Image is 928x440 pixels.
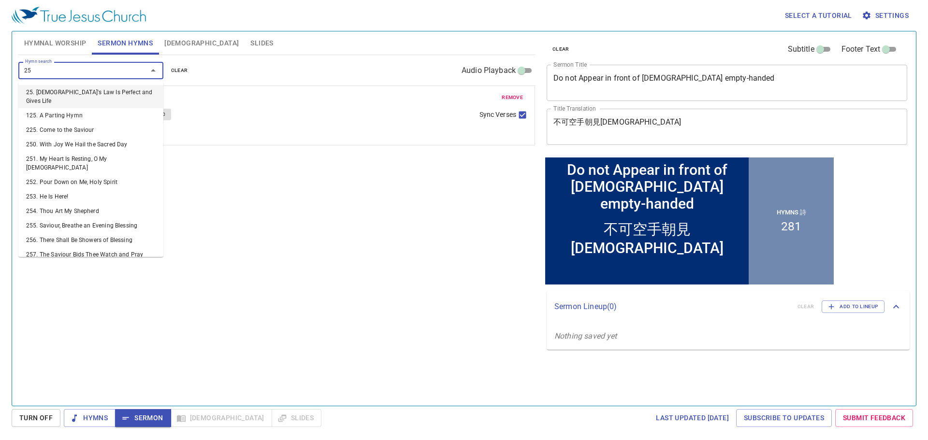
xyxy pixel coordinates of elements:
span: Submit Feedback [843,412,905,424]
li: 253. He Is Here! [18,189,163,204]
span: Hymns [72,412,108,424]
button: remove [496,92,529,103]
button: Select a tutorial [781,7,856,25]
span: Select a tutorial [785,10,852,22]
span: Subscribe to Updates [744,412,824,424]
li: 251. My Heart Is Resting, O My [DEMOGRAPHIC_DATA] [18,152,163,175]
button: Add to Lineup [822,300,884,313]
button: clear [547,43,575,55]
span: Sermon Hymns [98,37,153,49]
span: Sync Verses [479,110,516,120]
a: Submit Feedback [835,409,913,427]
textarea: Do not Appear in front of [DEMOGRAPHIC_DATA] empty-handed [553,73,900,92]
img: True Jesus Church [12,7,146,24]
li: 225. Come to the Saviour [18,123,163,137]
span: remove [502,93,523,102]
span: clear [552,45,569,54]
i: Nothing saved yet [554,331,617,341]
li: 254. Thou Art My Shepherd [18,204,163,218]
li: 252. Pour Down on Me, Holy Spirit [18,175,163,189]
span: Sermon [123,412,163,424]
textarea: 不可空手朝見[DEMOGRAPHIC_DATA] [553,117,900,136]
div: Sermon Lineup(0)clearAdd to Lineup [547,291,910,323]
span: Last updated [DATE] [656,412,729,424]
button: clear [165,65,194,76]
span: [DEMOGRAPHIC_DATA] [164,37,239,49]
li: 256. There Shall Be Showers of Blessing [18,233,163,247]
li: 257. The Saviour Bids Thee Watch and Pray [18,247,163,262]
button: Settings [860,7,913,25]
iframe: from-child [543,155,836,287]
button: Close [146,64,160,77]
button: Hymns [64,409,116,427]
a: Subscribe to Updates [736,409,832,427]
span: Slides [250,37,273,49]
span: Footer Text [841,43,881,55]
li: 255. Saviour, Breathe an Evening Blessing [18,218,163,233]
li: 25. [DEMOGRAPHIC_DATA]'s Law Is Perfect and Gives Life [18,85,163,108]
span: Settings [864,10,909,22]
span: Hymnal Worship [24,37,87,49]
span: Subtitle [788,43,814,55]
span: Turn Off [19,412,53,424]
a: Last updated [DATE] [652,409,733,427]
span: Audio Playback [462,65,516,76]
li: 125. A Parting Hymn [18,108,163,123]
span: Add to Lineup [828,302,878,311]
button: Turn Off [12,409,60,427]
span: clear [171,66,188,75]
li: 250. With Joy We Hail the Sacred Day [18,137,163,152]
button: Sermon [115,409,171,427]
p: Sermon Lineup ( 0 ) [554,301,790,312]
